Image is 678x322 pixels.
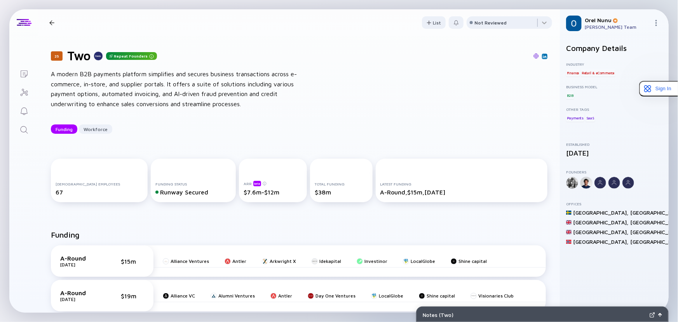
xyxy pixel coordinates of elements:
[566,210,572,215] img: Sweden Flag
[121,292,144,299] div: $19m
[458,258,487,264] div: Shine capital
[379,293,403,299] div: LocalGlobe
[171,293,195,299] div: Alliance VC
[533,53,539,59] img: Two Website
[573,229,629,235] div: [GEOGRAPHIC_DATA] ,
[380,189,543,196] div: A-Round, $15m, [DATE]
[422,16,446,29] button: List
[244,189,302,196] div: $7.6m-$12m
[566,91,574,99] div: B2B
[315,182,368,186] div: Total Funding
[451,258,487,264] a: Shine capital
[427,293,455,299] div: Shine capital
[9,120,38,138] a: Search
[573,219,629,226] div: [GEOGRAPHIC_DATA] ,
[573,209,629,216] div: [GEOGRAPHIC_DATA] ,
[262,258,296,264] a: Arkwright X
[9,101,38,120] a: Reminders
[566,149,662,157] div: [DATE]
[232,258,246,264] div: Antler
[419,293,455,299] a: Shine capital
[9,64,38,82] a: Lists
[60,289,99,296] div: A-Round
[253,181,261,186] div: beta
[225,258,246,264] a: Antler
[474,20,507,26] div: Not Reviewed
[312,258,341,264] a: Idekapital
[218,293,255,299] div: Alumni Ventures
[56,182,143,186] div: [DEMOGRAPHIC_DATA] Employees
[566,44,662,52] h2: Company Details
[566,114,584,122] div: Payments
[51,51,63,61] div: 25
[581,69,615,77] div: Retail & eCommerce
[357,258,387,264] a: Investinor
[380,182,543,186] div: Latest Funding
[566,220,572,225] img: United Kingdom Flag
[566,201,662,206] div: Offices
[650,312,655,318] img: Expand Notes
[163,258,209,264] a: Alliance Ventures
[79,123,112,135] div: Workforce
[60,262,99,268] div: [DATE]
[155,182,231,186] div: Funding Status
[422,17,446,29] div: List
[155,189,231,196] div: Runway Secured
[211,293,255,299] a: Alumni Ventures
[308,293,356,299] a: Day One Ventures
[106,52,157,60] div: Repeat Founders
[566,142,662,147] div: Established
[171,258,209,264] div: Alliance Ventures
[585,17,650,23] div: Orel Nunu
[653,20,659,26] img: Menu
[573,238,629,245] div: [GEOGRAPHIC_DATA] ,
[56,189,143,196] div: 67
[67,48,91,63] h1: Two
[566,239,572,245] img: Norway Flag
[51,123,77,135] div: Funding
[471,293,514,299] a: Visionaries Club
[319,258,341,264] div: Idekapital
[51,69,300,109] div: A modern B2B payments platform simplifies and secures business transactions across e-commerce, in...
[566,16,582,31] img: Orel Profile Picture
[364,258,387,264] div: Investinor
[278,293,292,299] div: Antler
[658,313,662,317] img: Open Notes
[543,54,547,58] img: Two Linkedin Page
[411,258,435,264] div: LocalGlobe
[423,311,647,318] div: Notes ( Two )
[9,82,38,101] a: Investor Map
[586,114,595,122] div: SaaS
[566,229,572,235] img: United Kingdom Flag
[270,293,292,299] a: Antler
[51,124,77,134] button: Funding
[566,107,662,112] div: Other Tags
[244,180,302,186] div: ARR
[51,230,80,239] h2: Funding
[566,84,662,89] div: Business Model
[315,293,356,299] div: Day One Ventures
[315,189,368,196] div: $38m
[270,258,296,264] div: Arkwright X
[585,24,650,30] div: [PERSON_NAME] Team
[371,293,403,299] a: LocalGlobe
[79,124,112,134] button: Workforce
[60,296,99,302] div: [DATE]
[163,293,195,299] a: Alliance VC
[121,258,144,265] div: $15m
[566,69,580,77] div: Finance
[403,258,435,264] a: LocalGlobe
[478,293,514,299] div: Visionaries Club
[60,255,99,262] div: A-Round
[566,170,662,174] div: Founders
[566,62,662,66] div: Industry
